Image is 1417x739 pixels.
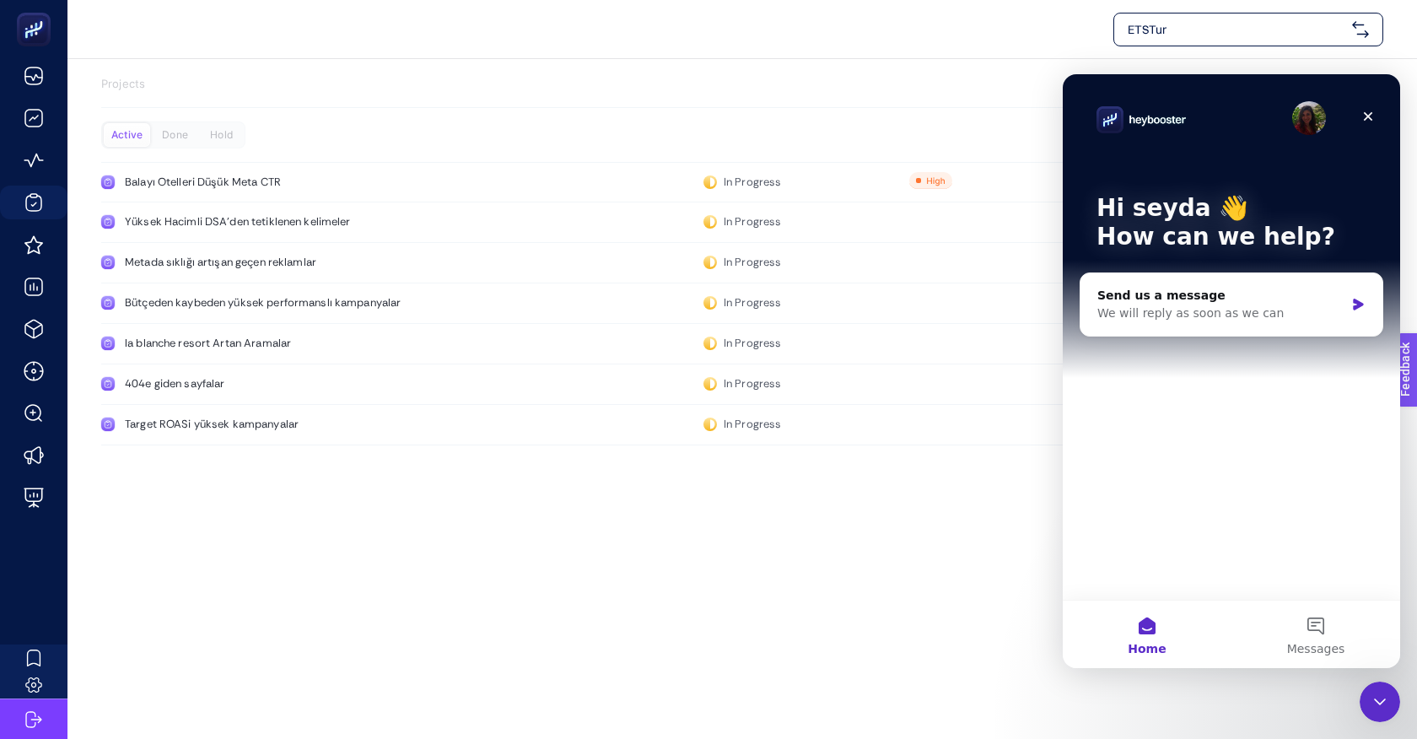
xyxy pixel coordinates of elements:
p: Projects [101,76,1383,93]
div: Balayı Otelleri Düşük Meta CTR [125,175,515,189]
div: In Progress [703,256,781,269]
iframe: Intercom live chat [1360,682,1400,722]
div: Metada sıklığı artışan geçen reklamlar [125,256,515,269]
div: In Progress [703,337,781,350]
div: Hold [198,123,245,147]
a: Yüksek Hacimli DSA'den tetiklenen kelimelerIn Progress0[DATE] [101,202,1383,243]
a: 404e giden sayfalarIn Progress0[DATE] [101,364,1383,405]
a: Metada sıklığı artışan geçen reklamlarIn Progress0[DATE] [101,243,1383,283]
div: Bütçeden kaybeden yüksek performanslı kampanyalar [125,296,515,310]
div: In Progress [703,418,781,431]
div: Target ROASi yüksek kampanyalar [125,418,515,431]
a: Target ROASi yüksek kampanyalarIn Progress0[DATE] [101,405,1383,445]
a: Bütçeden kaybeden yüksek performanslı kampanyalarIn Progress0[DATE] [101,283,1383,324]
div: Active [104,123,150,147]
iframe: Intercom live chat [1063,74,1400,668]
div: In Progress [703,377,781,391]
div: Done [152,123,198,147]
a: Balayı Otelleri Düşük Meta CTRIn Progress0[DATE] [101,162,1383,202]
div: In Progress [703,215,781,229]
div: In Progress [703,175,781,189]
a: la blanche resort Artan AramalarIn Progress0[DATE] [101,324,1383,364]
img: svg%3e [1352,21,1369,38]
div: 404e giden sayfalar [125,377,515,391]
div: Yüksek Hacimli DSA'den tetiklenen kelimeler [125,215,515,229]
span: ETSTur [1128,21,1345,38]
div: la blanche resort Artan Aramalar [125,337,515,350]
span: Feedback [10,5,64,19]
div: In Progress [703,296,781,310]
